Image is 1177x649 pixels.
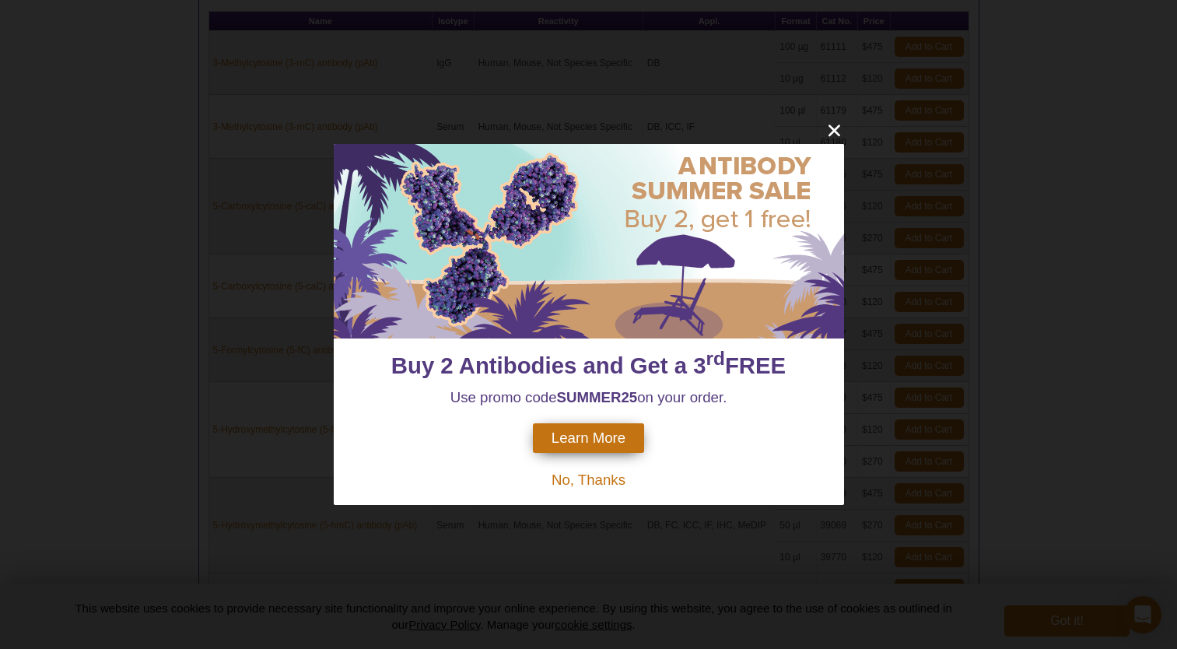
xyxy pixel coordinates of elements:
strong: SUMMER25 [557,389,638,405]
span: No, Thanks [552,472,625,488]
sup: rd [706,348,725,369]
span: Buy 2 Antibodies and Get a 3 FREE [391,353,786,378]
span: Use promo code on your order. [450,389,727,405]
button: close [825,121,844,140]
span: Learn More [552,430,625,447]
